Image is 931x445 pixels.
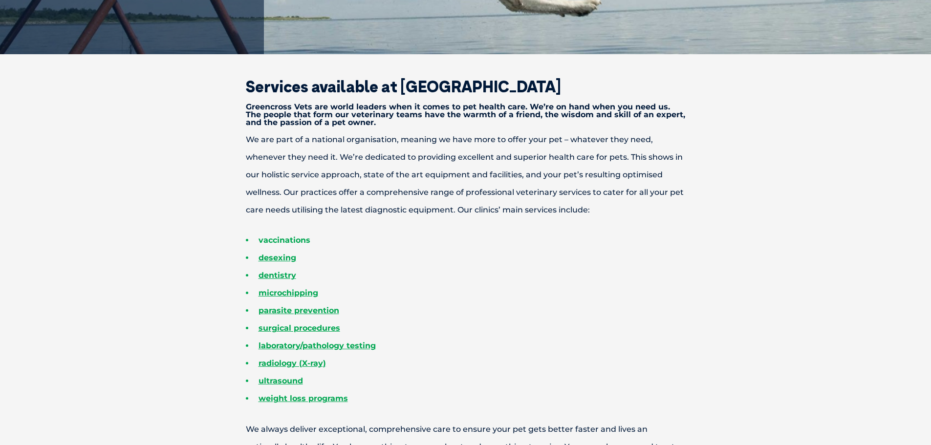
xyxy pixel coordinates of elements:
[259,306,339,315] a: parasite prevention
[212,131,720,219] p: We are part of a national organisation, meaning we have more to offer your pet – whatever they ne...
[212,79,720,94] h2: Services available at [GEOGRAPHIC_DATA]
[246,102,685,127] strong: Greencross Vets are world leaders when it comes to pet health care. We’re on hand when you need u...
[259,376,303,385] a: ultrasound
[259,394,348,403] a: weight loss programs
[259,359,326,368] a: radiology (X-ray)
[259,253,296,262] a: desexing
[259,341,376,350] a: laboratory/pathology testing
[259,271,296,280] a: dentistry
[259,235,310,245] a: vaccinations
[912,44,922,54] button: Search
[259,288,318,297] a: microchipping
[259,323,340,333] a: surgical procedures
